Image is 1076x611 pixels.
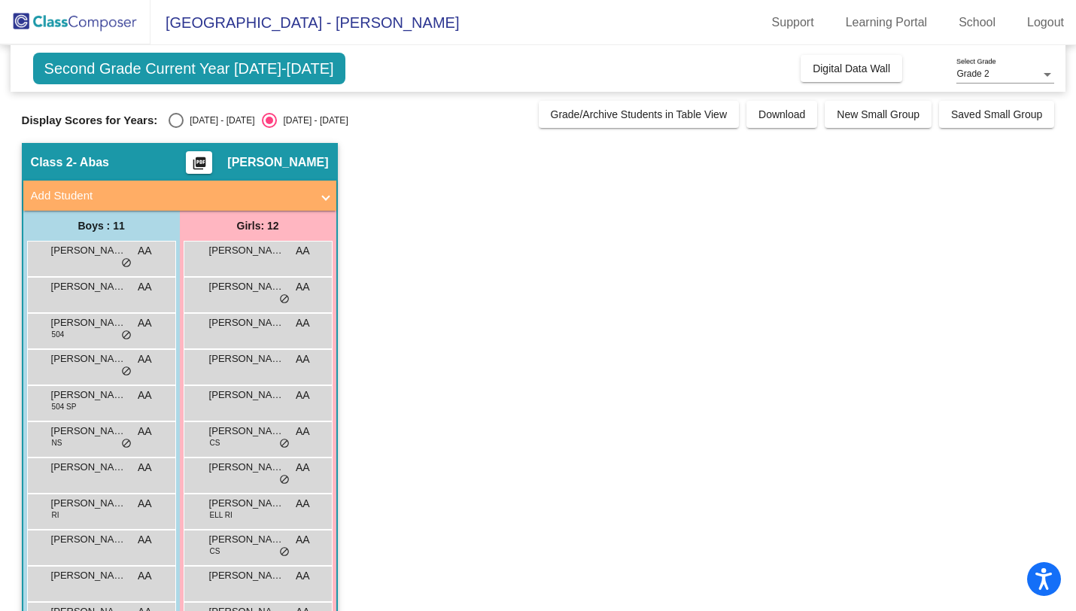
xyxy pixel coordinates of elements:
button: Grade/Archive Students in Table View [539,101,740,128]
button: Saved Small Group [939,101,1054,128]
span: [PERSON_NAME] [51,243,126,258]
span: AA [296,568,310,584]
span: AA [296,496,310,512]
mat-expansion-panel-header: Add Student [23,181,336,211]
span: [PERSON_NAME] [209,315,284,330]
span: [PERSON_NAME] [51,279,126,294]
span: 504 SP [52,401,77,412]
span: Download [758,108,805,120]
span: [PERSON_NAME] [PERSON_NAME] [51,424,126,439]
span: do_not_disturb_alt [121,366,132,378]
span: do_not_disturb_alt [121,257,132,269]
span: [PERSON_NAME] [209,279,284,294]
a: Support [760,11,826,35]
div: Girls: 12 [180,211,336,241]
span: AA [138,315,152,331]
span: do_not_disturb_alt [279,474,290,486]
span: [PERSON_NAME] [227,155,328,170]
span: AA [296,243,310,259]
span: CS [210,546,220,557]
span: [PERSON_NAME] [209,568,284,583]
button: Digital Data Wall [801,55,902,82]
span: [PERSON_NAME] [51,351,126,366]
div: [DATE] - [DATE] [184,114,254,127]
span: [PERSON_NAME] [209,496,284,511]
span: AA [138,388,152,403]
span: [PERSON_NAME] [209,351,284,366]
span: AA [296,460,310,476]
span: AA [138,568,152,584]
mat-icon: picture_as_pdf [190,156,208,177]
button: Print Students Details [186,151,212,174]
span: do_not_disturb_alt [279,546,290,558]
span: do_not_disturb_alt [279,293,290,305]
span: do_not_disturb_alt [121,330,132,342]
span: New Small Group [837,108,919,120]
span: Class 2 [31,155,73,170]
span: Display Scores for Years: [22,114,158,127]
span: do_not_disturb_alt [121,438,132,450]
span: [PERSON_NAME] [51,315,126,330]
span: AA [296,532,310,548]
span: [PERSON_NAME] [209,243,284,258]
span: AA [138,279,152,295]
span: - Abas [73,155,109,170]
span: ELL RI [210,509,233,521]
span: Second Grade Current Year [DATE]-[DATE] [33,53,345,84]
span: do_not_disturb_alt [279,438,290,450]
span: AA [296,351,310,367]
span: [PERSON_NAME] [209,424,284,439]
span: [PERSON_NAME] [51,388,126,403]
span: AA [138,532,152,548]
span: Digital Data Wall [813,62,890,74]
span: CS [210,437,220,448]
span: [PERSON_NAME] [209,532,284,547]
span: [PERSON_NAME] [51,460,126,475]
span: [PERSON_NAME] [209,460,284,475]
span: 504 [52,329,65,340]
mat-radio-group: Select an option [169,113,348,128]
span: AA [296,424,310,439]
span: AA [138,496,152,512]
span: AA [296,279,310,295]
span: [GEOGRAPHIC_DATA] - [PERSON_NAME] [150,11,459,35]
a: Learning Portal [834,11,940,35]
span: AA [138,460,152,476]
mat-panel-title: Add Student [31,187,311,205]
span: Grade/Archive Students in Table View [551,108,728,120]
span: AA [296,388,310,403]
span: [PERSON_NAME] [51,568,126,583]
span: NS [52,437,62,448]
span: RI [52,509,59,521]
span: AA [138,243,152,259]
span: AA [138,424,152,439]
button: New Small Group [825,101,932,128]
span: AA [138,351,152,367]
a: Logout [1015,11,1076,35]
span: Saved Small Group [951,108,1042,120]
span: Grade 2 [956,68,989,79]
span: [PERSON_NAME] [51,496,126,511]
button: Download [746,101,817,128]
span: [PERSON_NAME] [209,388,284,403]
span: AA [296,315,310,331]
a: School [947,11,1008,35]
div: Boys : 11 [23,211,180,241]
span: [PERSON_NAME] [51,532,126,547]
div: [DATE] - [DATE] [277,114,348,127]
